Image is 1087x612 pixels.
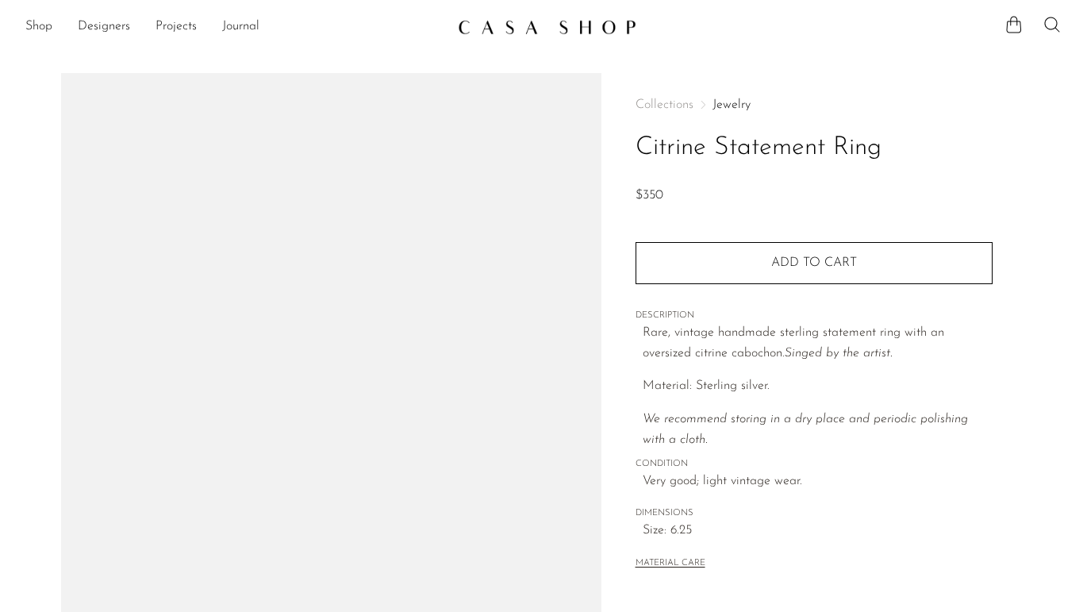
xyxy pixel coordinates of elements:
[636,309,993,323] span: DESCRIPTION
[636,457,993,472] span: CONDITION
[636,558,705,570] button: MATERIAL CARE
[636,128,993,168] h1: Citrine Statement Ring
[78,17,130,37] a: Designers
[25,13,445,40] ul: NEW HEADER MENU
[643,472,993,492] span: Very good; light vintage wear.
[25,17,52,37] a: Shop
[636,189,663,202] span: $350
[785,347,893,360] em: Singed by the artist.
[636,98,993,111] nav: Breadcrumbs
[643,376,993,397] p: Material: Sterling silver.
[636,506,993,521] span: DIMENSIONS
[636,98,693,111] span: Collections
[643,521,993,541] span: Size: 6.25
[25,13,445,40] nav: Desktop navigation
[643,323,993,364] p: Rare, vintage handmade sterling statement ring with an oversized citrine cabochon.
[771,256,857,269] span: Add to cart
[713,98,751,111] a: Jewelry
[222,17,259,37] a: Journal
[643,413,968,446] i: We recommend storing in a dry place and periodic polishing with a cloth.
[156,17,197,37] a: Projects
[636,242,993,283] button: Add to cart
